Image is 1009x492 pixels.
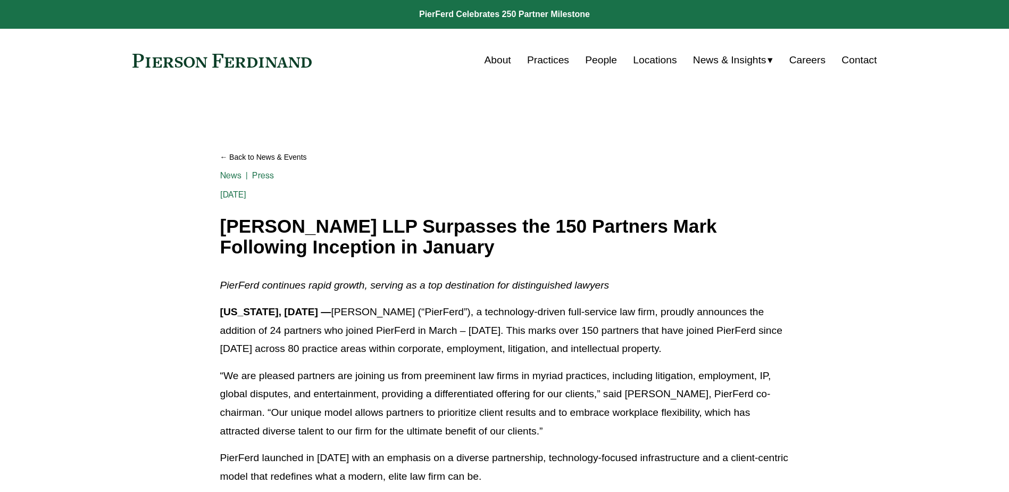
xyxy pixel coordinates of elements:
[633,50,677,70] a: Locations
[220,303,789,358] p: [PERSON_NAME] (“PierFerd”), a technology-driven full-service law firm, proudly announces the addi...
[220,216,789,257] h1: [PERSON_NAME] LLP Surpasses the 150 Partners Mark Following Inception in January
[220,367,789,440] p: “We are pleased partners are joining us from preeminent law firms in myriad practices, including ...
[527,50,569,70] a: Practices
[220,148,789,167] a: Back to News & Events
[220,170,242,181] a: News
[485,50,511,70] a: About
[841,50,877,70] a: Contact
[585,50,617,70] a: People
[220,280,610,291] em: PierFerd continues rapid growth, serving as a top destination for distinguished lawyers
[220,190,247,200] span: [DATE]
[693,51,766,70] span: News & Insights
[220,449,789,486] p: PierFerd launched in [DATE] with an emphasis on a diverse partnership, technology-focused infrast...
[220,306,331,317] strong: [US_STATE], [DATE] —
[789,50,825,70] a: Careers
[693,50,773,70] a: folder dropdown
[252,170,274,181] a: Press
